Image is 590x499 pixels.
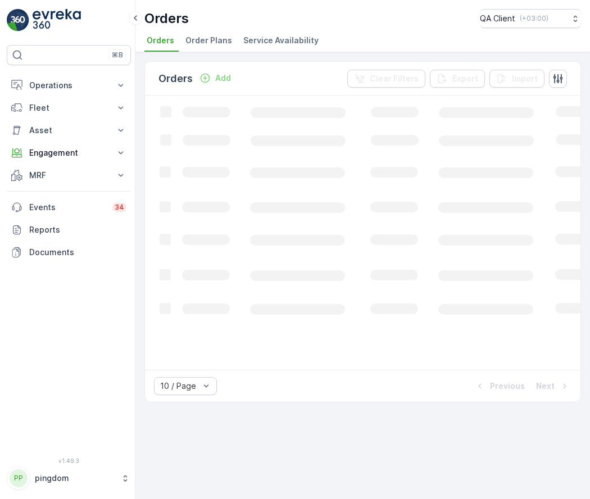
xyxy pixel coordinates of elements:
[7,241,131,264] a: Documents
[33,9,81,31] img: logo_light-DOdMpM7g.png
[7,119,131,142] button: Asset
[29,80,108,91] p: Operations
[7,219,131,241] a: Reports
[370,73,419,84] p: Clear Filters
[347,70,425,88] button: Clear Filters
[112,51,123,60] p: ⌘B
[35,473,115,484] p: pingdom
[520,14,548,23] p: ( +03:00 )
[158,71,193,87] p: Orders
[7,9,29,31] img: logo
[7,74,131,97] button: Operations
[430,70,485,88] button: Export
[490,380,525,392] p: Previous
[7,142,131,164] button: Engagement
[535,379,571,393] button: Next
[7,164,131,187] button: MRF
[452,73,478,84] p: Export
[195,71,235,85] button: Add
[144,10,189,28] p: Orders
[512,73,538,84] p: Import
[29,170,108,181] p: MRF
[185,35,232,46] span: Order Plans
[29,102,108,114] p: Fleet
[29,202,106,213] p: Events
[7,457,131,464] span: v 1.49.3
[115,203,124,212] p: 34
[473,379,526,393] button: Previous
[215,72,231,84] p: Add
[7,466,131,490] button: PPpingdom
[7,196,131,219] a: Events34
[480,13,515,24] p: QA Client
[480,9,581,28] button: QA Client(+03:00)
[147,35,174,46] span: Orders
[29,224,126,235] p: Reports
[489,70,544,88] button: Import
[7,97,131,119] button: Fleet
[29,147,108,158] p: Engagement
[10,469,28,487] div: PP
[29,125,108,136] p: Asset
[29,247,126,258] p: Documents
[536,380,555,392] p: Next
[243,35,319,46] span: Service Availability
